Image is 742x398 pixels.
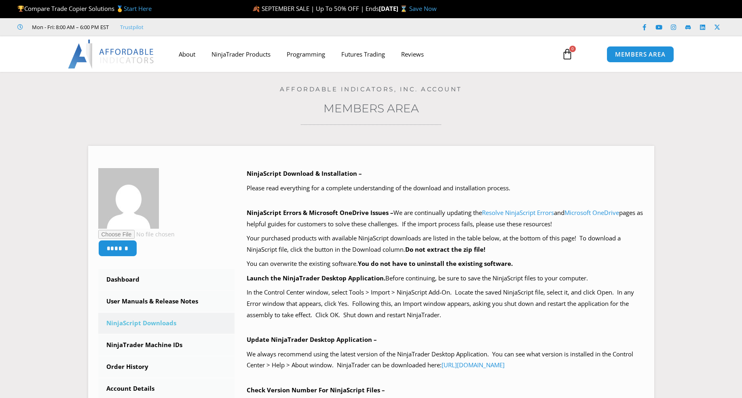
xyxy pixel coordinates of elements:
[247,169,362,177] b: NinjaScript Download & Installation –
[98,291,235,312] a: User Manuals & Release Notes
[333,45,393,63] a: Futures Trading
[247,208,393,217] b: NinjaScript Errors & Microsoft OneDrive Issues –
[247,287,644,321] p: In the Control Center window, select Tools > Import > NinjaScript Add-On. Locate the saved NinjaS...
[98,356,235,377] a: Order History
[98,313,235,334] a: NinjaScript Downloads
[247,258,644,270] p: You can overwrite the existing software.
[98,168,159,229] img: 56558f89f30afac872d0c56baeccbc54728108bf9bcac7abd95329bd1f3d4c35
[279,45,333,63] a: Programming
[247,273,644,284] p: Before continuing, be sure to save the NinjaScript files to your computer.
[323,101,419,115] a: Members Area
[252,4,379,13] span: 🍂 SEPTEMBER SALE | Up To 50% OFF | Ends
[280,85,462,93] a: Affordable Indicators, Inc. Account
[98,335,235,356] a: NinjaTrader Machine IDs
[358,259,513,267] b: You do not have to uninstall the existing software.
[442,361,505,369] a: [URL][DOMAIN_NAME]
[203,45,279,63] a: NinjaTrader Products
[409,4,437,13] a: Save Now
[569,46,576,52] span: 0
[615,51,666,57] span: MEMBERS AREA
[247,335,377,343] b: Update NinjaTrader Desktop Application –
[171,45,552,63] nav: Menu
[247,386,385,394] b: Check Version Number For NinjaScript Files –
[393,45,432,63] a: Reviews
[120,22,144,32] a: Trustpilot
[247,274,385,282] b: Launch the NinjaTrader Desktop Application.
[564,208,619,217] a: Microsoft OneDrive
[247,207,644,230] p: We are continually updating the and pages as helpful guides for customers to solve these challeng...
[379,4,409,13] strong: [DATE] ⌛
[30,22,109,32] span: Mon - Fri: 8:00 AM – 6:00 PM EST
[405,245,485,253] b: Do not extract the zip file!
[68,40,155,69] img: LogoAI | Affordable Indicators – NinjaTrader
[482,208,554,217] a: Resolve NinjaScript Errors
[124,4,152,13] a: Start Here
[247,349,644,371] p: We always recommend using the latest version of the NinjaTrader Desktop Application. You can see ...
[98,269,235,290] a: Dashboard
[171,45,203,63] a: About
[607,46,674,63] a: MEMBERS AREA
[247,233,644,255] p: Your purchased products with available NinjaScript downloads are listed in the table below, at th...
[17,4,152,13] span: Compare Trade Copier Solutions 🥇
[247,183,644,194] p: Please read everything for a complete understanding of the download and installation process.
[18,6,24,12] img: 🏆
[550,42,585,66] a: 0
